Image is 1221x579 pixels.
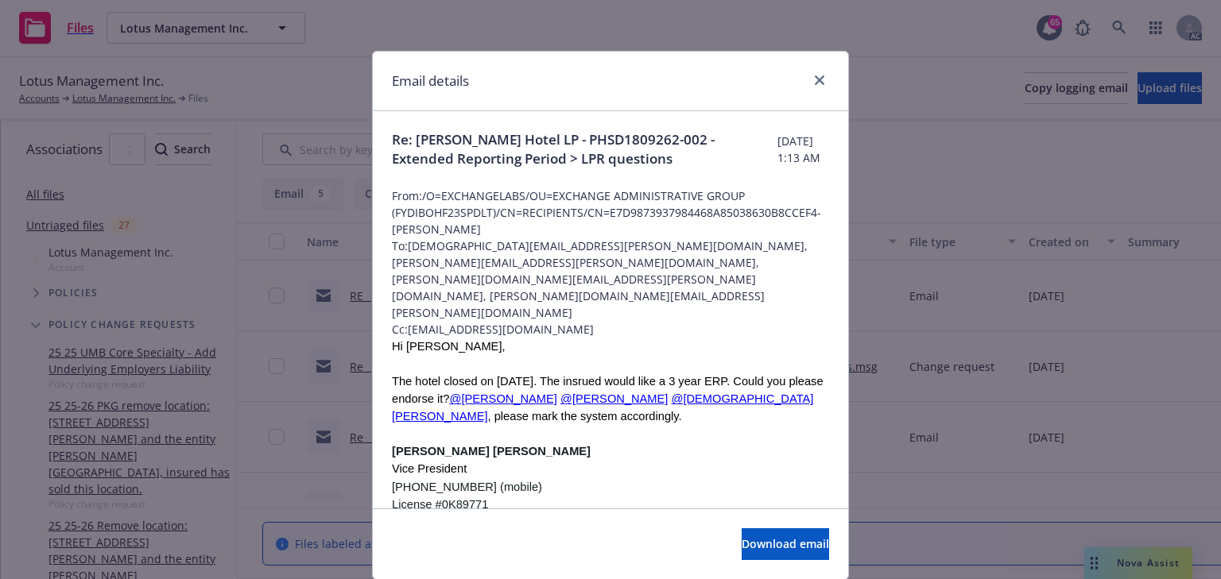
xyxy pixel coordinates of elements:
[560,392,668,405] a: @[PERSON_NAME]
[810,71,829,90] a: close
[392,187,829,237] span: From: /O=EXCHANGELABS/OU=EXCHANGE ADMINISTRATIVE GROUP (FYDIBOHF23SPDLT)/CN=RECIPIENTS/CN=E7D9873...
[777,133,829,166] span: [DATE] 1:13 AM
[392,498,488,511] span: License #0K89771
[392,338,829,355] div: Hi [PERSON_NAME],
[392,445,591,457] b: [PERSON_NAME] [PERSON_NAME]
[742,536,829,551] span: Download email
[392,71,469,91] h1: Email details
[450,392,557,405] a: @[PERSON_NAME]
[392,321,829,338] span: Cc: [EMAIL_ADDRESS][DOMAIN_NAME]
[392,460,829,477] div: Vice President
[392,130,777,168] span: Re: [PERSON_NAME] Hotel LP - PHSD1809262-002 - Extended Reporting Period > LPR questions
[742,528,829,560] button: Download email
[392,481,542,493] span: [PHONE_NUMBER] (mobile)
[392,372,829,425] div: The hotel closed on [DATE]. The insrued would like a 3 year ERP. Could you please endorse it? , p...
[392,237,829,321] span: To: [DEMOGRAPHIC_DATA][EMAIL_ADDRESS][PERSON_NAME][DOMAIN_NAME], [PERSON_NAME][EMAIL_ADDRESS][PER...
